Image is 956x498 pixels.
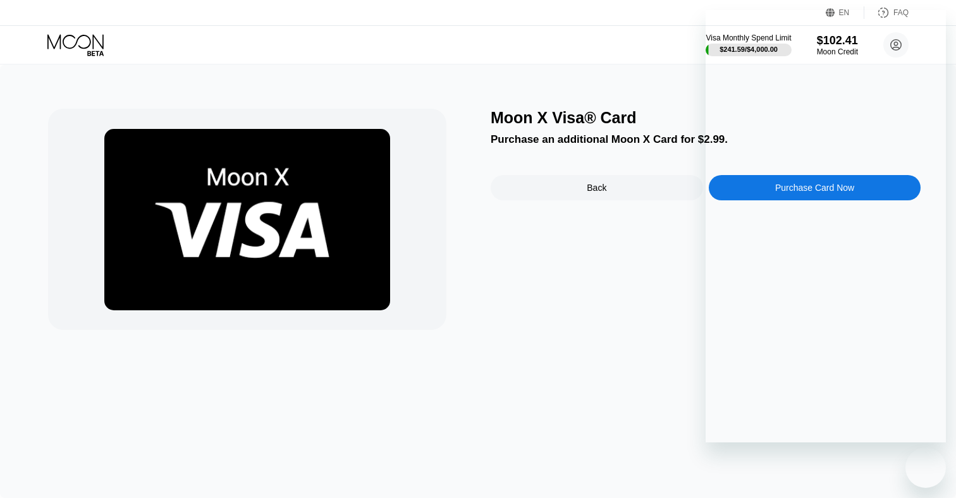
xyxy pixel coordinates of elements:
iframe: Button to launch messaging window [905,447,946,488]
div: EN [826,6,864,19]
div: Purchase an additional Moon X Card for $2.99. [491,133,921,146]
div: FAQ [864,6,909,19]
div: Moon X Visa® Card [491,109,921,127]
div: Back [587,183,606,193]
div: FAQ [893,8,909,17]
div: EN [839,8,850,17]
iframe: Messaging window [706,10,946,442]
div: Back [491,175,703,200]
